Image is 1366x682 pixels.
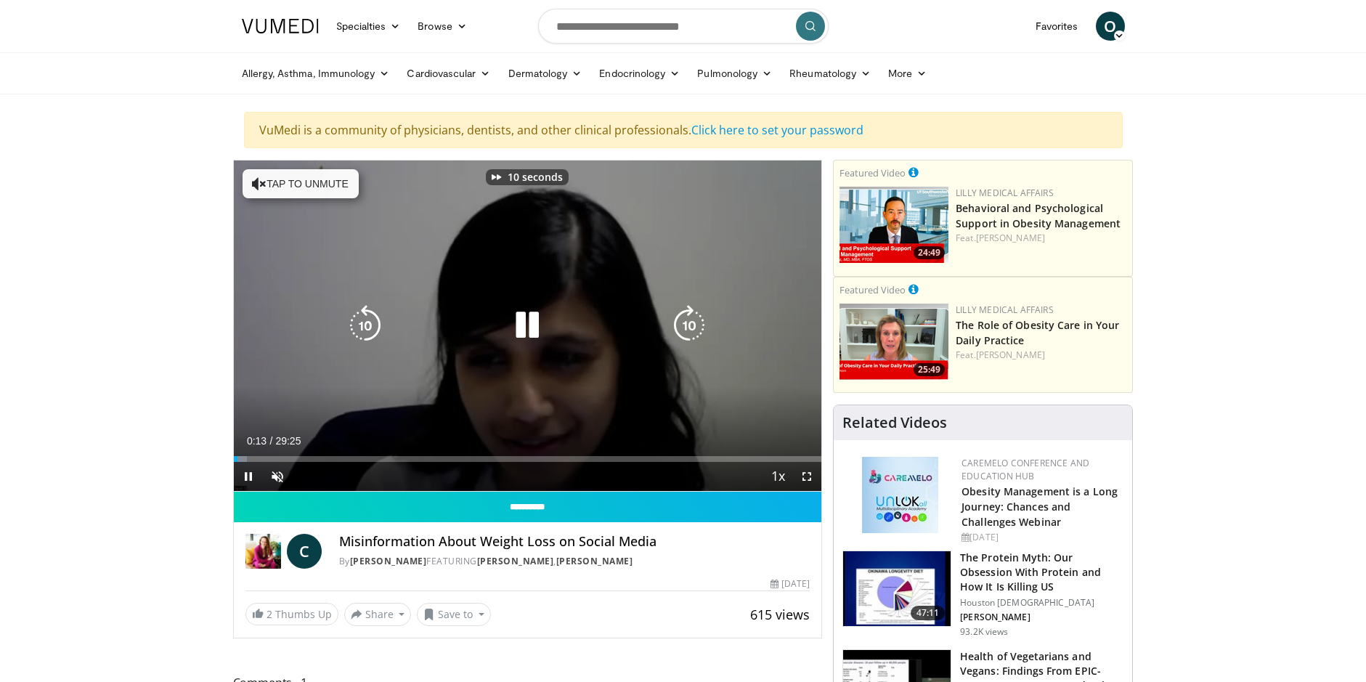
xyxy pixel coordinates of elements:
a: Dermatology [500,59,591,88]
h3: The Protein Myth: Our Obsession With Protein and How It Is Killing US [960,551,1123,594]
span: 0:13 [247,435,267,447]
h4: Misinformation About Weight Loss on Social Media [339,534,810,550]
a: Obesity Management is a Long Journey: Chances and Challenges Webinar [962,484,1118,529]
img: 45df64a9-a6de-482c-8a90-ada250f7980c.png.150x105_q85_autocrop_double_scale_upscale_version-0.2.jpg [862,457,938,533]
a: [PERSON_NAME] [976,349,1045,361]
div: [DATE] [962,531,1121,544]
button: Unmute [263,462,292,491]
a: Cardiovascular [398,59,499,88]
span: 25:49 [914,363,945,376]
a: Rheumatology [781,59,879,88]
img: b7b8b05e-5021-418b-a89a-60a270e7cf82.150x105_q85_crop-smart_upscale.jpg [843,551,951,627]
a: 47:11 The Protein Myth: Our Obsession With Protein and How It Is Killing US Houston [DEMOGRAPHIC_... [842,551,1123,638]
a: Lilly Medical Affairs [956,187,1054,199]
div: By FEATURING , [339,555,810,568]
img: VuMedi Logo [242,19,319,33]
p: 93.2K views [960,626,1008,638]
span: 615 views [750,606,810,623]
div: [DATE] [771,577,810,590]
video-js: Video Player [234,161,822,492]
div: Progress Bar [234,456,822,462]
span: / [270,435,273,447]
button: Playback Rate [763,462,792,491]
a: O [1096,12,1125,41]
div: VuMedi is a community of physicians, dentists, and other clinical professionals. [244,112,1123,148]
a: Favorites [1027,12,1087,41]
a: Behavioral and Psychological Support in Obesity Management [956,201,1121,230]
button: Tap to unmute [243,169,359,198]
small: Featured Video [839,283,906,296]
p: 10 seconds [508,172,563,182]
button: Fullscreen [792,462,821,491]
a: CaReMeLO Conference and Education Hub [962,457,1089,482]
a: [PERSON_NAME] [556,555,633,567]
a: Allergy, Asthma, Immunology [233,59,399,88]
img: e1208b6b-349f-4914-9dd7-f97803bdbf1d.png.150x105_q85_crop-smart_upscale.png [839,304,948,380]
p: [PERSON_NAME] [960,612,1123,623]
a: C [287,534,322,569]
span: 47:11 [911,606,946,620]
a: Lilly Medical Affairs [956,304,1054,316]
a: [PERSON_NAME] [477,555,554,567]
button: Save to [417,603,491,626]
input: Search topics, interventions [538,9,829,44]
a: [PERSON_NAME] [350,555,427,567]
img: Dr. Carolynn Francavilla [245,534,281,569]
a: The Role of Obesity Care in Your Daily Practice [956,318,1119,347]
a: Click here to set your password [691,122,863,138]
a: 24:49 [839,187,948,263]
a: Endocrinology [590,59,688,88]
small: Featured Video [839,166,906,179]
span: 2 [267,607,272,621]
button: Pause [234,462,263,491]
p: Houston [DEMOGRAPHIC_DATA] [960,597,1123,609]
a: 2 Thumbs Up [245,603,338,625]
img: ba3304f6-7838-4e41-9c0f-2e31ebde6754.png.150x105_q85_crop-smart_upscale.png [839,187,948,263]
a: [PERSON_NAME] [976,232,1045,244]
a: Browse [409,12,476,41]
h4: Related Videos [842,414,947,431]
span: 29:25 [275,435,301,447]
div: Feat. [956,349,1126,362]
button: Share [344,603,412,626]
a: More [879,59,935,88]
span: 24:49 [914,246,945,259]
a: Pulmonology [688,59,781,88]
div: Feat. [956,232,1126,245]
a: 25:49 [839,304,948,380]
a: Specialties [328,12,410,41]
